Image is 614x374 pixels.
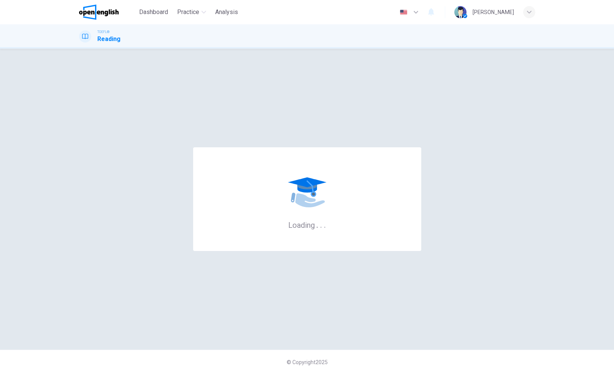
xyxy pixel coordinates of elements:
img: Profile picture [454,6,466,18]
a: OpenEnglish logo [79,5,136,20]
h6: . [320,218,322,230]
button: Dashboard [136,5,171,19]
button: Practice [174,5,209,19]
span: TOEFL® [97,29,109,35]
h6: . [316,218,319,230]
img: en [399,9,408,15]
span: Dashboard [139,8,168,17]
h6: . [324,218,326,230]
span: Practice [177,8,199,17]
div: [PERSON_NAME] [473,8,514,17]
span: © Copyright 2025 [287,359,328,365]
h6: Loading [288,220,326,230]
span: Analysis [215,8,238,17]
button: Analysis [212,5,241,19]
img: OpenEnglish logo [79,5,119,20]
h1: Reading [97,35,121,44]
